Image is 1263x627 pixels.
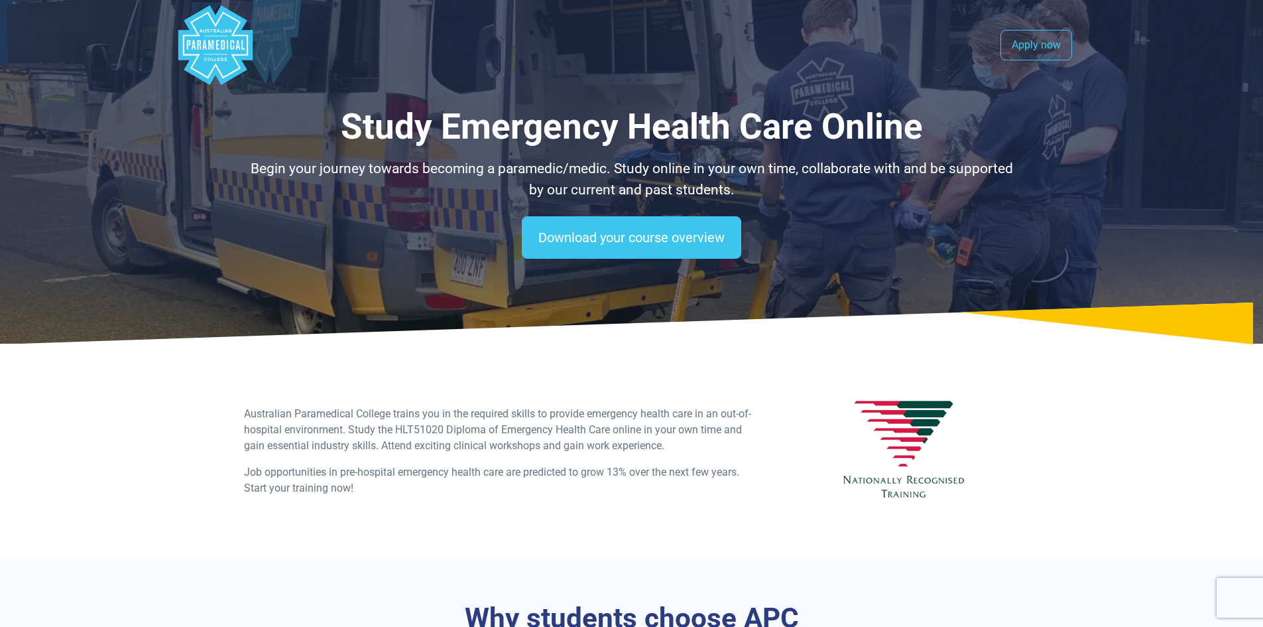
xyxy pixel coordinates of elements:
[244,464,756,496] p: Job opportunities in pre-hospital emergency health care are predicted to grow 13% over the next f...
[1000,30,1072,60] a: Apply now
[522,216,741,259] a: Download your course overview
[176,5,255,85] div: Australian Paramedical College
[244,406,756,454] p: Australian Paramedical College trains you in the required skills to provide emergency health care...
[244,159,1020,200] p: Begin your journey towards becoming a paramedic/medic. Study online in your own time, collaborate...
[244,106,1020,148] h1: Study Emergency Health Care Online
